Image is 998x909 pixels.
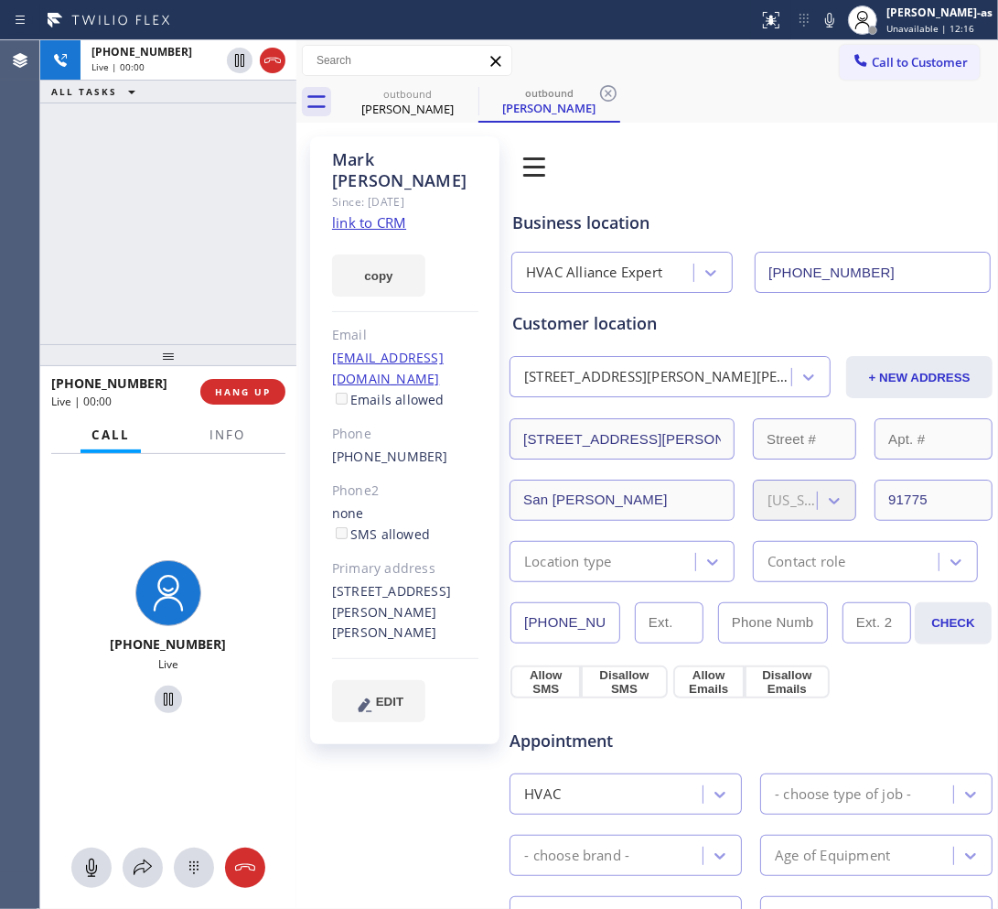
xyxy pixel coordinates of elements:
button: Call to Customer [840,45,980,80]
div: Since: [DATE] [332,191,478,212]
div: [PERSON_NAME] [480,100,618,116]
button: Hang up [260,48,285,73]
button: Hang up [225,848,265,888]
input: Phone Number [510,602,620,644]
div: Phone [332,424,478,445]
div: outbound [480,86,618,100]
button: Disallow Emails [745,666,830,698]
div: Mark Johnson [338,81,477,123]
button: HANG UP [200,379,285,405]
button: Allow SMS [510,666,581,698]
div: [STREET_ADDRESS][PERSON_NAME][PERSON_NAME] [332,581,478,644]
div: Age of Equipment [775,845,890,866]
div: Mark Johnson [480,81,618,121]
div: Location type [524,551,612,572]
input: Phone Number [755,252,991,293]
div: Email [332,325,478,346]
div: HVAC [524,784,561,805]
div: outbound [338,87,477,101]
div: Contact role [767,551,845,572]
span: [PHONE_NUMBER] [111,635,227,653]
a: [PHONE_NUMBER] [332,448,448,465]
span: Call to Customer [872,54,968,70]
button: Call [80,417,141,453]
span: Appointment [510,729,668,753]
span: Live | 00:00 [51,394,112,409]
button: Hold Customer [227,48,252,73]
span: [PHONE_NUMBER] [91,44,192,60]
span: EDIT [376,695,403,709]
button: ALL TASKS [40,81,154,103]
span: Call [91,427,130,443]
label: Emails allowed [332,391,445,408]
button: CHECK [915,602,992,644]
div: [PERSON_NAME]-as [886,5,993,20]
input: Street # [753,418,856,460]
button: Open dialpad [174,848,214,888]
span: Live | 00:00 [91,60,145,73]
div: Customer location [512,311,990,336]
div: Phone2 [332,481,478,502]
div: [STREET_ADDRESS][PERSON_NAME][PERSON_NAME] [524,367,793,388]
input: ZIP [875,480,993,521]
input: Address [510,418,735,460]
span: Live [158,656,178,672]
button: + NEW ADDRESS [846,356,993,398]
div: - choose type of job - [775,784,911,805]
button: copy [332,254,425,297]
div: Business location [512,211,990,235]
span: ALL TASKS [51,85,117,98]
input: Emails allowed [336,393,348,405]
a: [EMAIL_ADDRESS][DOMAIN_NAME] [332,349,444,387]
span: Unavailable | 12:16 [886,22,974,35]
input: City [510,480,735,521]
label: SMS allowed [332,525,430,543]
button: Hold Customer [155,686,182,713]
button: Mute [817,7,842,33]
img: 0z2ufo+1LK1lpbjt5drc1XD0bnnlpun5fRe3jBXTlaPqG+JvTQggABAgRuCwj6M7qMMI5mZPQW9JGuOgECBAj8BAT92W+QEcb... [509,141,560,192]
button: Allow Emails [673,666,745,698]
span: HANG UP [215,385,271,398]
input: Phone Number 2 [718,602,828,644]
button: Info [199,417,256,453]
input: Ext. 2 [842,602,911,644]
button: Open directory [123,848,163,888]
input: Search [303,46,511,75]
input: Apt. # [875,418,993,460]
input: Ext. [635,602,703,644]
button: EDIT [332,680,425,722]
div: HVAC Alliance Expert [526,263,662,284]
button: Mute [71,848,112,888]
div: Mark [PERSON_NAME] [332,149,478,191]
a: link to CRM [332,213,406,232]
span: Info [209,427,245,443]
div: [PERSON_NAME] [338,101,477,117]
div: none [332,503,478,546]
span: [PHONE_NUMBER] [51,374,167,392]
div: Primary address [332,558,478,579]
input: SMS allowed [336,527,348,539]
button: Disallow SMS [581,666,667,698]
div: - choose brand - [524,845,629,866]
